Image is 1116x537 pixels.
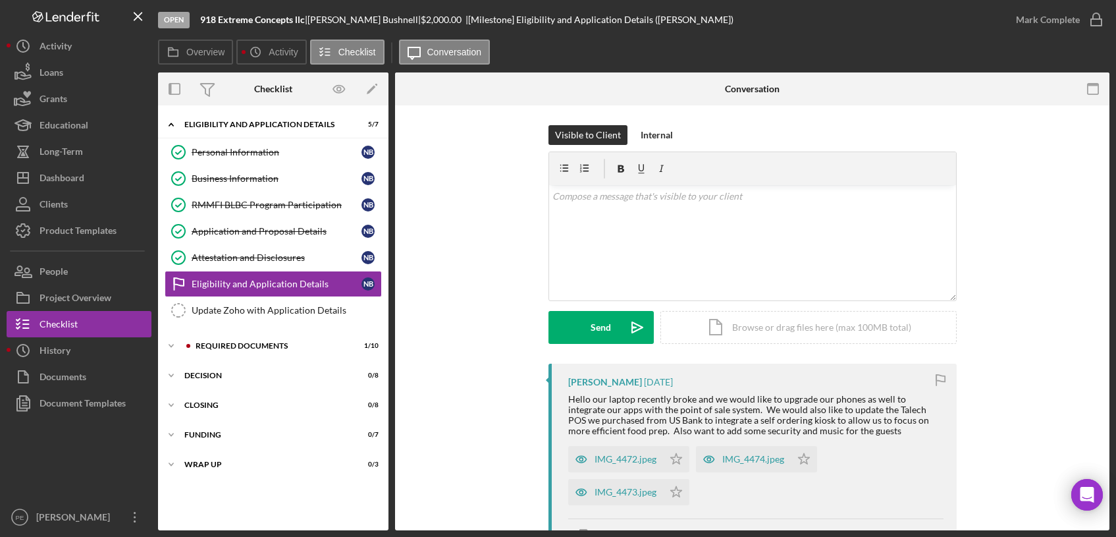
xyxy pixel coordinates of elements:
[196,342,346,350] div: Required Documents
[7,217,151,244] button: Product Templates
[644,377,673,387] time: 2025-08-20 16:25
[40,364,86,393] div: Documents
[158,12,190,28] div: Open
[7,33,151,59] button: Activity
[40,258,68,288] div: People
[33,504,119,534] div: [PERSON_NAME]
[465,14,733,25] div: | [Milestone] Eligibility and Application Details ([PERSON_NAME])
[641,125,673,145] div: Internal
[192,252,361,263] div: Attestation and Disclosures
[269,47,298,57] label: Activity
[192,279,361,289] div: Eligibility and Application Details
[7,390,151,416] button: Document Templates
[355,342,379,350] div: 1 / 10
[7,337,151,364] button: History
[591,311,611,344] div: Send
[184,121,346,128] div: Eligibility and Application Details
[7,165,151,191] button: Dashboard
[7,311,151,337] button: Checklist
[16,514,24,521] text: PE
[568,394,943,436] div: Hello our laptop recently broke and we would like to upgrade our phones as well to integrate our ...
[7,138,151,165] button: Long-Term
[192,226,361,237] div: Application and Proposal Details
[7,86,151,112] button: Grants
[165,297,382,324] a: Update Zoho with Application Details
[725,84,780,94] div: Conversation
[7,112,151,138] button: Educational
[40,191,68,221] div: Clients
[568,479,689,505] button: IMG_4473.jpeg
[355,431,379,439] div: 0 / 7
[355,401,379,409] div: 0 / 8
[40,59,63,89] div: Loans
[310,40,385,65] button: Checklist
[200,14,305,25] b: 918 Extreme Concepts llc
[40,138,83,168] div: Long-Term
[338,47,376,57] label: Checklist
[184,461,346,468] div: Wrap Up
[568,446,689,472] button: IMG_4472.jpeg
[7,504,151,530] button: PE[PERSON_NAME]
[595,454,656,465] div: IMG_4472.jpeg
[568,377,642,387] div: [PERSON_NAME]
[361,146,375,159] div: N B
[421,14,465,25] div: $2,000.00
[40,390,126,420] div: Document Templates
[40,337,70,367] div: History
[165,244,382,271] a: Attestation and DisclosuresNB
[1016,7,1080,33] div: Mark Complete
[165,139,382,165] a: Personal InformationNB
[184,372,346,380] div: Decision
[40,217,117,247] div: Product Templates
[7,258,151,285] button: People
[355,461,379,468] div: 0 / 3
[184,431,346,439] div: Funding
[40,112,88,142] div: Educational
[192,200,361,210] div: RMMFI BLBC Program Participation
[165,218,382,244] a: Application and Proposal DetailsNB
[40,86,67,115] div: Grants
[40,311,78,341] div: Checklist
[165,271,382,297] a: Eligibility and Application DetailsNB
[355,121,379,128] div: 5 / 7
[399,40,491,65] button: Conversation
[361,277,375,291] div: N B
[236,40,306,65] button: Activity
[165,165,382,192] a: Business InformationNB
[40,165,84,194] div: Dashboard
[192,305,381,316] div: Update Zoho with Application Details
[361,198,375,212] div: N B
[158,40,233,65] button: Overview
[355,372,379,380] div: 0 / 8
[595,487,656,497] div: IMG_4473.jpeg
[7,59,151,86] a: Loans
[200,14,307,25] div: |
[7,364,151,390] button: Documents
[7,191,151,217] button: Clients
[696,446,817,472] button: IMG_4474.jpeg
[254,84,292,94] div: Checklist
[548,125,627,145] button: Visible to Client
[40,285,111,314] div: Project Overview
[186,47,225,57] label: Overview
[427,47,482,57] label: Conversation
[361,225,375,238] div: N B
[722,454,784,465] div: IMG_4474.jpeg
[634,125,679,145] button: Internal
[184,401,346,409] div: Closing
[7,285,151,311] button: Project Overview
[361,172,375,185] div: N B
